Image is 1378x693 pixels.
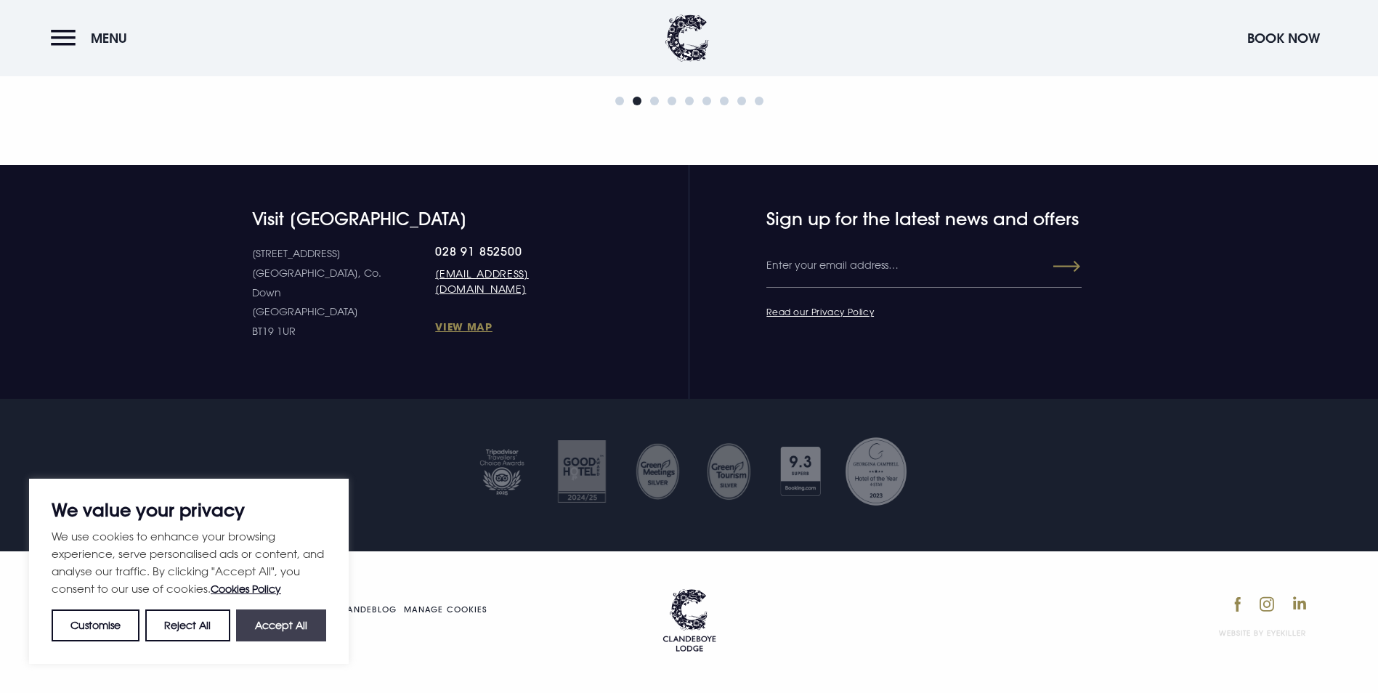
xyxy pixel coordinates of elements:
[772,435,830,508] img: Booking com 1
[766,306,874,317] a: Read our Privacy Policy
[145,609,230,641] button: Reject All
[766,208,1024,230] h4: Sign up for the latest news and offers
[52,609,139,641] button: Customise
[755,97,763,105] span: Go to slide 9
[236,609,326,641] button: Accept All
[615,97,624,105] span: Go to slide 1
[435,244,594,259] a: 028 91 852500
[336,606,397,614] a: Clandeblog
[1234,596,1241,612] img: Facebook
[435,266,594,296] a: [EMAIL_ADDRESS][DOMAIN_NAME]
[685,97,694,105] span: Go to slide 5
[252,208,594,230] h4: Visit [GEOGRAPHIC_DATA]
[404,606,487,614] a: Manage your cookie settings.
[252,244,435,341] p: [STREET_ADDRESS] [GEOGRAPHIC_DATA], Co. Down [GEOGRAPHIC_DATA] BT19 1UR
[668,97,676,105] span: Go to slide 4
[1219,628,1306,639] a: Website by Eyekiller
[634,442,680,500] img: Untitled design 35
[469,435,535,508] img: Tripadvisor travellers choice 2025
[29,479,349,664] div: We value your privacy
[1240,23,1327,54] button: Book Now
[843,435,909,508] img: Georgina Campbell Award 2023
[435,320,594,333] a: View Map
[51,23,134,54] button: Menu
[662,589,716,652] a: Go home
[766,244,1081,288] input: Enter your email address…
[706,442,752,500] img: GM SILVER TRANSPARENT
[662,589,716,652] img: Logo
[633,97,641,105] span: Go to slide 2
[91,30,127,46] span: Menu
[52,527,326,598] p: We use cookies to enhance your browsing experience, serve personalised ads or content, and analys...
[665,15,709,62] img: Clandeboye Lodge
[211,583,281,595] a: Cookies Policy
[702,97,711,105] span: Go to slide 6
[52,501,326,519] p: We value your privacy
[1260,596,1274,612] img: Instagram
[549,435,615,508] img: Good hotel 24 25 2
[1028,254,1080,280] button: Submit
[737,97,746,105] span: Go to slide 8
[720,97,729,105] span: Go to slide 7
[1293,596,1306,609] img: LinkedIn
[650,97,659,105] span: Go to slide 3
